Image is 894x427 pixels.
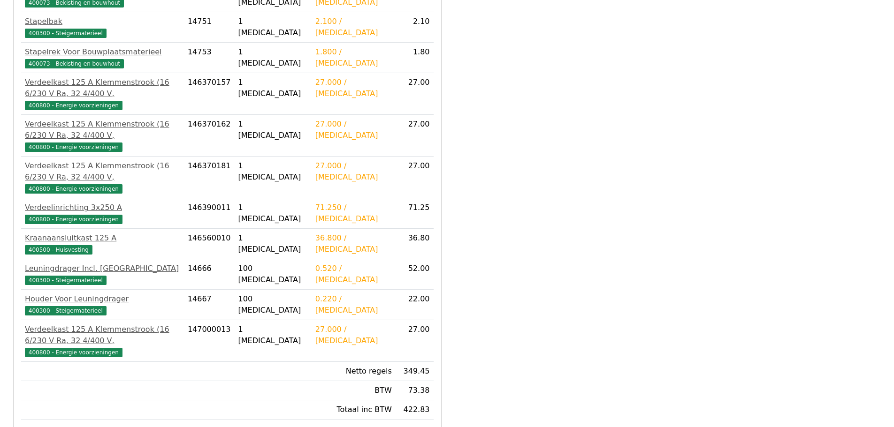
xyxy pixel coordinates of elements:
[315,119,392,141] div: 27.000 / [MEDICAL_DATA]
[25,46,180,69] a: Stapelrek Voor Bouwplaatsmaterieel400073 - Bekisting en bouwhout
[238,16,308,38] div: 1 [MEDICAL_DATA]
[184,73,235,115] td: 146370157
[184,12,235,43] td: 14751
[312,381,396,400] td: BTW
[396,229,434,259] td: 36.80
[25,232,180,244] div: Kraanaansluitkast 125 A
[238,324,308,346] div: 1 [MEDICAL_DATA]
[184,320,235,362] td: 147000013
[396,115,434,157] td: 27.00
[25,16,180,38] a: Stapelbak400300 - Steigermaterieel
[238,293,308,316] div: 100 [MEDICAL_DATA]
[25,142,122,152] span: 400800 - Energie voorzieningen
[315,202,392,225] div: 71.250 / [MEDICAL_DATA]
[238,263,308,285] div: 100 [MEDICAL_DATA]
[396,400,434,420] td: 422.83
[315,160,392,183] div: 27.000 / [MEDICAL_DATA]
[315,293,392,316] div: 0.220 / [MEDICAL_DATA]
[25,119,180,152] a: Verdeelkast 125 A Klemmenstrook (16 6/230 V Ra, 32 4/400 V,400800 - Energie voorzieningen
[315,324,392,346] div: 27.000 / [MEDICAL_DATA]
[315,77,392,99] div: 27.000 / [MEDICAL_DATA]
[25,276,107,285] span: 400300 - Steigermaterieel
[25,324,180,358] a: Verdeelkast 125 A Klemmenstrook (16 6/230 V Ra, 32 4/400 V,400800 - Energie voorzieningen
[238,232,308,255] div: 1 [MEDICAL_DATA]
[25,59,124,68] span: 400073 - Bekisting en bouwhout
[184,259,235,290] td: 14666
[25,232,180,255] a: Kraanaansluitkast 125 A400500 - Huisvesting
[184,229,235,259] td: 146560010
[312,362,396,381] td: Netto regels
[25,215,122,224] span: 400800 - Energie voorzieningen
[396,290,434,320] td: 22.00
[25,306,107,315] span: 400300 - Steigermaterieel
[315,263,392,285] div: 0.520 / [MEDICAL_DATA]
[184,115,235,157] td: 146370162
[184,290,235,320] td: 14667
[396,43,434,73] td: 1.80
[25,202,180,225] a: Verdeelinrichting 3x250 A400800 - Energie voorzieningen
[25,293,180,316] a: Houder Voor Leuningdrager400300 - Steigermaterieel
[238,46,308,69] div: 1 [MEDICAL_DATA]
[396,73,434,115] td: 27.00
[396,12,434,43] td: 2.10
[238,119,308,141] div: 1 [MEDICAL_DATA]
[396,381,434,400] td: 73.38
[25,184,122,194] span: 400800 - Energie voorzieningen
[25,101,122,110] span: 400800 - Energie voorzieningen
[25,119,180,141] div: Verdeelkast 125 A Klemmenstrook (16 6/230 V Ra, 32 4/400 V,
[25,16,180,27] div: Stapelbak
[315,232,392,255] div: 36.800 / [MEDICAL_DATA]
[25,77,180,99] div: Verdeelkast 125 A Klemmenstrook (16 6/230 V Ra, 32 4/400 V,
[238,202,308,225] div: 1 [MEDICAL_DATA]
[238,160,308,183] div: 1 [MEDICAL_DATA]
[25,263,180,274] div: Leuningdrager Incl. [GEOGRAPHIC_DATA]
[25,348,122,357] span: 400800 - Energie voorzieningen
[396,157,434,198] td: 27.00
[396,320,434,362] td: 27.00
[396,259,434,290] td: 52.00
[184,157,235,198] td: 146370181
[25,46,180,58] div: Stapelrek Voor Bouwplaatsmaterieel
[25,160,180,194] a: Verdeelkast 125 A Klemmenstrook (16 6/230 V Ra, 32 4/400 V,400800 - Energie voorzieningen
[396,198,434,229] td: 71.25
[312,400,396,420] td: Totaal inc BTW
[25,160,180,183] div: Verdeelkast 125 A Klemmenstrook (16 6/230 V Ra, 32 4/400 V,
[315,16,392,38] div: 2.100 / [MEDICAL_DATA]
[184,43,235,73] td: 14753
[25,293,180,305] div: Houder Voor Leuningdrager
[25,245,92,255] span: 400500 - Huisvesting
[25,263,180,285] a: Leuningdrager Incl. [GEOGRAPHIC_DATA]400300 - Steigermaterieel
[184,198,235,229] td: 146390011
[238,77,308,99] div: 1 [MEDICAL_DATA]
[25,324,180,346] div: Verdeelkast 125 A Klemmenstrook (16 6/230 V Ra, 32 4/400 V,
[396,362,434,381] td: 349.45
[25,77,180,111] a: Verdeelkast 125 A Klemmenstrook (16 6/230 V Ra, 32 4/400 V,400800 - Energie voorzieningen
[315,46,392,69] div: 1.800 / [MEDICAL_DATA]
[25,202,180,213] div: Verdeelinrichting 3x250 A
[25,29,107,38] span: 400300 - Steigermaterieel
